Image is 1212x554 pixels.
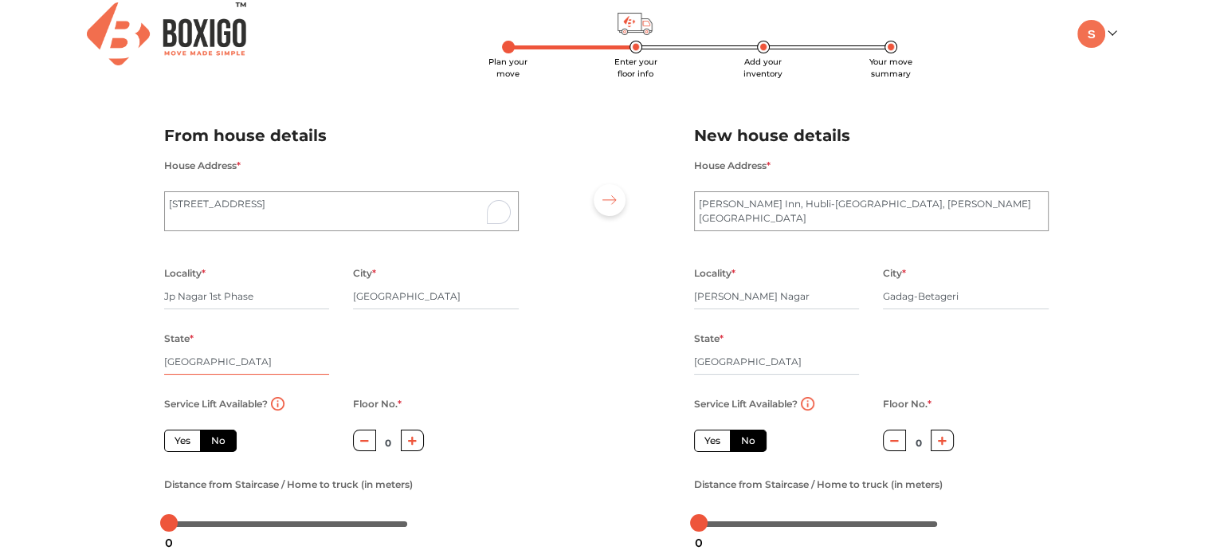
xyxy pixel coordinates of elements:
[164,123,519,149] h2: From house details
[200,430,237,452] label: No
[164,394,268,415] label: Service Lift Available?
[743,57,783,79] span: Add your inventory
[164,263,206,284] label: Locality
[694,263,735,284] label: Locality
[488,57,528,79] span: Plan your move
[164,191,519,231] textarea: To enrich screen reader interactions, please activate Accessibility in Grammarly extension settings
[164,474,413,495] label: Distance from Staircase / Home to truck (in meters)
[883,394,932,415] label: Floor No.
[694,394,798,415] label: Service Lift Available?
[869,57,912,79] span: Your move summary
[353,394,402,415] label: Floor No.
[694,155,771,176] label: House Address
[164,430,201,452] label: Yes
[353,263,376,284] label: City
[164,155,241,176] label: House Address
[164,328,194,349] label: State
[694,474,943,495] label: Distance from Staircase / Home to truck (in meters)
[694,328,724,349] label: State
[883,263,906,284] label: City
[730,430,767,452] label: No
[694,191,1049,231] textarea: [PERSON_NAME] Inn, Hubli-[GEOGRAPHIC_DATA], [PERSON_NAME][GEOGRAPHIC_DATA]
[694,430,731,452] label: Yes
[614,57,657,79] span: Enter your floor info
[87,2,246,65] img: Boxigo
[694,123,1049,149] h2: New house details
